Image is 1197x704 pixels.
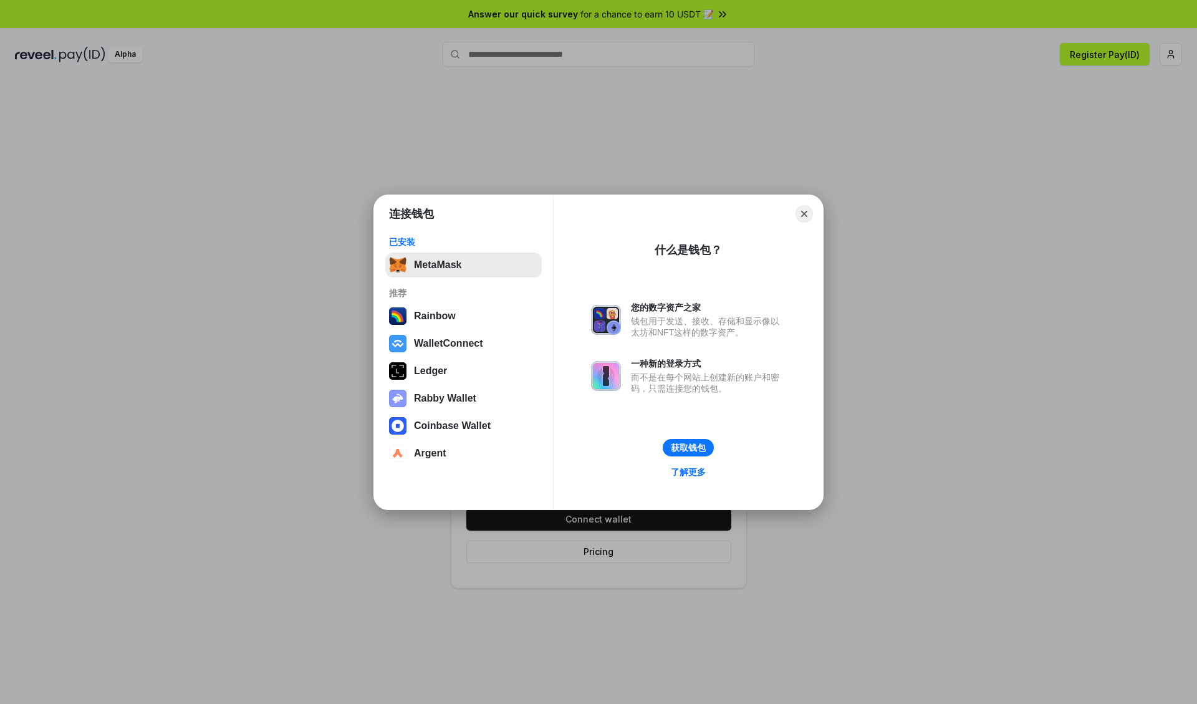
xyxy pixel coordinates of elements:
[631,316,786,338] div: 钱包用于发送、接收、存储和显示像以太坊和NFT这样的数字资产。
[631,372,786,394] div: 而不是在每个网站上创建新的账户和密码，只需连接您的钱包。
[414,259,461,271] div: MetaMask
[389,236,538,248] div: 已安装
[796,205,813,223] button: Close
[414,393,476,404] div: Rabby Wallet
[385,253,542,277] button: MetaMask
[591,361,621,391] img: svg+xml,%3Csvg%20xmlns%3D%22http%3A%2F%2Fwww.w3.org%2F2000%2Fsvg%22%20fill%3D%22none%22%20viewBox...
[385,386,542,411] button: Rabby Wallet
[671,442,706,453] div: 获取钱包
[389,362,406,380] img: svg+xml,%3Csvg%20xmlns%3D%22http%3A%2F%2Fwww.w3.org%2F2000%2Fsvg%22%20width%3D%2228%22%20height%3...
[389,390,406,407] img: svg+xml,%3Csvg%20xmlns%3D%22http%3A%2F%2Fwww.w3.org%2F2000%2Fsvg%22%20fill%3D%22none%22%20viewBox...
[385,441,542,466] button: Argent
[389,256,406,274] img: svg+xml,%3Csvg%20fill%3D%22none%22%20height%3D%2233%22%20viewBox%3D%220%200%2035%2033%22%20width%...
[389,417,406,435] img: svg+xml,%3Csvg%20width%3D%2228%22%20height%3D%2228%22%20viewBox%3D%220%200%2028%2028%22%20fill%3D...
[389,307,406,325] img: svg+xml,%3Csvg%20width%3D%22120%22%20height%3D%22120%22%20viewBox%3D%220%200%20120%20120%22%20fil...
[414,338,483,349] div: WalletConnect
[389,445,406,462] img: svg+xml,%3Csvg%20width%3D%2228%22%20height%3D%2228%22%20viewBox%3D%220%200%2028%2028%22%20fill%3D...
[385,304,542,329] button: Rainbow
[385,331,542,356] button: WalletConnect
[414,448,446,459] div: Argent
[591,305,621,335] img: svg+xml,%3Csvg%20xmlns%3D%22http%3A%2F%2Fwww.w3.org%2F2000%2Fsvg%22%20fill%3D%22none%22%20viewBox...
[389,206,434,221] h1: 连接钱包
[631,358,786,369] div: 一种新的登录方式
[389,335,406,352] img: svg+xml,%3Csvg%20width%3D%2228%22%20height%3D%2228%22%20viewBox%3D%220%200%2028%2028%22%20fill%3D...
[414,365,447,377] div: Ledger
[663,464,713,480] a: 了解更多
[671,466,706,478] div: 了解更多
[385,359,542,383] button: Ledger
[414,311,456,322] div: Rainbow
[663,439,714,456] button: 获取钱包
[389,287,538,299] div: 推荐
[385,413,542,438] button: Coinbase Wallet
[655,243,722,258] div: 什么是钱包？
[414,420,491,432] div: Coinbase Wallet
[631,302,786,313] div: 您的数字资产之家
